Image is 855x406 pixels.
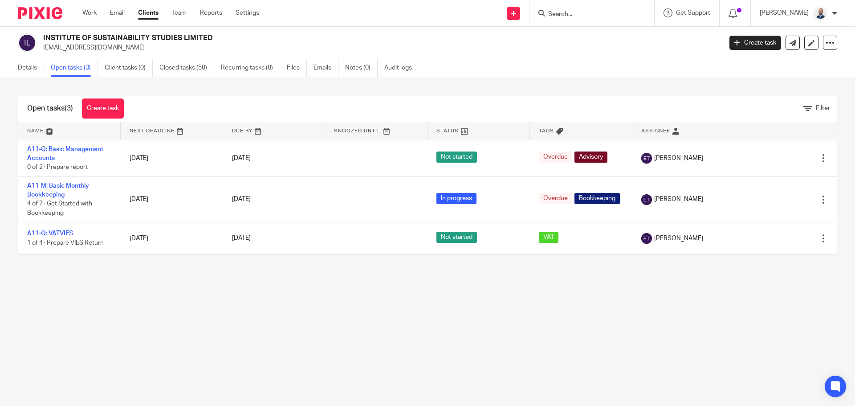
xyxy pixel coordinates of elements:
[121,176,223,222] td: [DATE]
[121,140,223,176] td: [DATE]
[641,233,652,244] img: svg%3E
[539,232,558,243] span: VAT
[27,146,103,161] a: A11-Q: Basic Management Accounts
[287,59,307,77] a: Files
[105,59,153,77] a: Client tasks (0)
[27,104,73,113] h1: Open tasks
[27,201,92,217] span: 4 of 7 · Get Started with Bookkeeping
[760,8,809,17] p: [PERSON_NAME]
[436,232,477,243] span: Not started
[676,10,710,16] span: Get Support
[654,154,703,163] span: [PERSON_NAME]
[345,59,378,77] a: Notes (0)
[384,59,419,77] a: Audit logs
[574,193,620,204] span: Bookkeeping
[539,152,572,163] span: Overdue
[18,7,62,19] img: Pixie
[27,183,89,198] a: A11-M: Basic Monthly Bookkeeping
[436,152,477,163] span: Not started
[654,195,703,204] span: [PERSON_NAME]
[641,153,652,164] img: svg%3E
[51,59,98,77] a: Open tasks (3)
[221,59,280,77] a: Recurring tasks (8)
[236,8,259,17] a: Settings
[813,6,827,21] img: Mark%20LI%20profiler.png
[43,33,582,43] h2: INSTITUTE OF SUSTAINABILITY STUDIES LIMITED
[232,197,251,203] span: [DATE]
[816,105,830,111] span: Filter
[436,193,476,204] span: In progress
[27,240,104,246] span: 1 of 4 · Prepare VIES Return
[110,8,125,17] a: Email
[65,105,73,112] span: (3)
[574,152,607,163] span: Advisory
[18,33,37,52] img: svg%3E
[232,235,251,242] span: [DATE]
[27,164,88,170] span: 0 of 2 · Prepare report
[27,230,73,237] a: A11-Q: VATVIES
[18,59,44,77] a: Details
[436,128,459,133] span: Status
[82,8,97,17] a: Work
[654,234,703,243] span: [PERSON_NAME]
[159,59,214,77] a: Closed tasks (58)
[641,194,652,205] img: svg%3E
[547,11,627,19] input: Search
[138,8,159,17] a: Clients
[121,222,223,254] td: [DATE]
[539,193,572,204] span: Overdue
[43,43,716,52] p: [EMAIL_ADDRESS][DOMAIN_NAME]
[82,98,124,119] a: Create task
[232,155,251,161] span: [DATE]
[172,8,187,17] a: Team
[539,128,554,133] span: Tags
[729,36,781,50] a: Create task
[200,8,222,17] a: Reports
[313,59,338,77] a: Emails
[334,128,381,133] span: Snoozed Until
